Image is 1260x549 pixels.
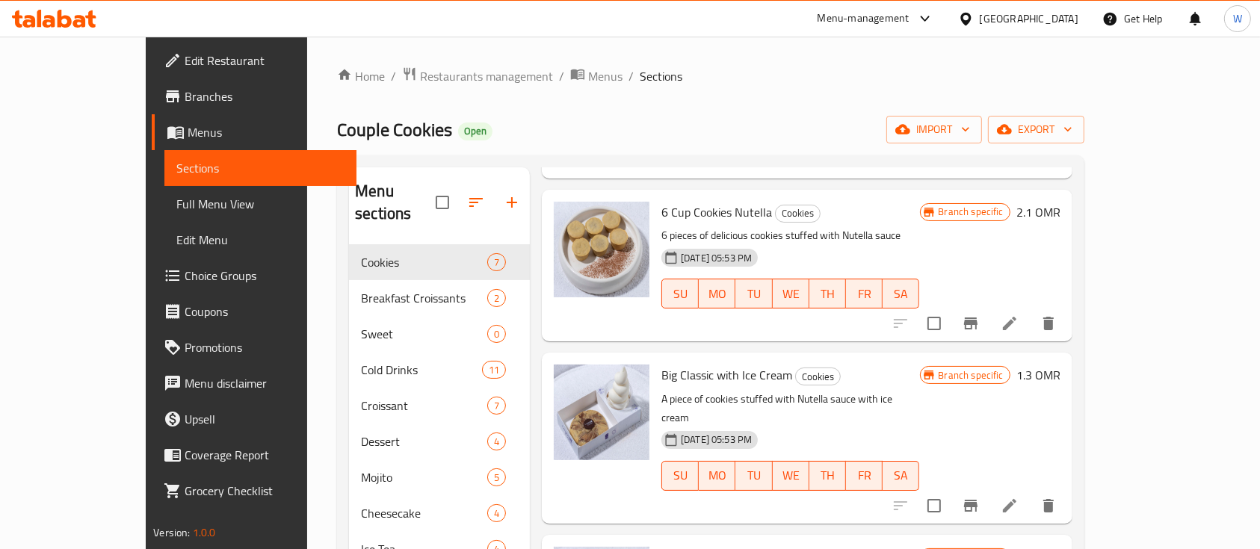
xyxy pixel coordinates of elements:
[488,327,505,341] span: 0
[152,43,356,78] a: Edit Restaurant
[705,465,729,486] span: MO
[773,279,809,308] button: WE
[809,461,846,491] button: TH
[349,244,530,280] div: Cookies7
[176,195,345,213] span: Full Menu View
[185,482,345,500] span: Grocery Checklist
[483,363,505,377] span: 11
[487,397,506,415] div: items
[1233,10,1242,27] span: W
[795,367,841,385] div: Cookies
[1001,314,1019,332] a: Edit menu item
[487,325,506,343] div: items
[337,67,385,85] a: Home
[588,67,623,85] span: Menus
[918,490,950,521] span: Select to update
[420,67,553,85] span: Restaurants management
[361,432,487,450] span: Dessert
[741,465,766,486] span: TU
[185,338,345,356] span: Promotions
[776,205,820,222] span: Cookies
[741,283,766,305] span: TU
[629,67,634,85] li: /
[185,410,345,428] span: Upsell
[361,289,487,307] span: Breakfast Croissants
[487,253,506,271] div: items
[361,504,487,522] span: Cheesecake
[735,461,772,491] button: TU
[152,473,356,509] a: Grocery Checklist
[152,258,356,294] a: Choice Groups
[980,10,1078,27] div: [GEOGRAPHIC_DATA]
[337,113,452,146] span: Couple Cookies
[361,397,487,415] div: Croissant
[176,231,345,249] span: Edit Menu
[735,279,772,308] button: TU
[152,437,356,473] a: Coverage Report
[185,52,345,69] span: Edit Restaurant
[349,280,530,316] div: Breakfast Croissants2
[152,114,356,150] a: Menus
[487,468,506,486] div: items
[488,291,505,305] span: 2
[361,361,482,379] span: Cold Drinks
[779,465,803,486] span: WE
[933,205,1010,219] span: Branch specific
[164,186,356,222] a: Full Menu View
[164,150,356,186] a: Sections
[675,251,758,265] span: [DATE] 05:53 PM
[953,488,989,524] button: Branch-specific-item
[355,180,436,225] h2: Menu sections
[488,471,505,485] span: 5
[361,325,487,343] span: Sweet
[185,446,345,464] span: Coverage Report
[918,308,950,339] span: Select to update
[152,365,356,401] a: Menu disclaimer
[559,67,564,85] li: /
[361,253,487,271] div: Cookies
[152,294,356,329] a: Coupons
[176,159,345,177] span: Sections
[188,123,345,141] span: Menus
[775,205,821,223] div: Cookies
[796,368,840,385] span: Cookies
[152,329,356,365] a: Promotions
[933,368,1010,382] span: Branch specific
[487,289,506,307] div: items
[427,187,458,218] span: Select all sections
[818,10,910,28] div: Menu-management
[488,255,505,270] span: 7
[349,424,530,459] div: Dessert4
[883,279,919,308] button: SA
[699,279,735,308] button: MO
[661,364,792,386] span: Big Classic with Ice Cream
[846,461,883,491] button: FR
[1016,365,1060,385] h6: 1.3 OMR
[570,66,623,86] a: Menus
[852,283,877,305] span: FR
[809,279,846,308] button: TH
[661,201,772,223] span: 6 Cup Cookies Nutella
[391,67,396,85] li: /
[705,283,729,305] span: MO
[482,361,506,379] div: items
[458,125,492,137] span: Open
[349,352,530,388] div: Cold Drinks11
[1031,305,1066,341] button: delete
[953,305,989,341] button: Branch-specific-item
[640,67,682,85] span: Sections
[661,279,699,308] button: SU
[494,184,530,220] button: Add section
[1031,488,1066,524] button: delete
[554,202,649,297] img: 6 Cup Cookies Nutella
[661,390,919,427] p: A piece of cookies stuffed with Nutella sauce with ice cream
[488,506,505,521] span: 4
[815,465,840,486] span: TH
[487,504,506,522] div: items
[402,66,553,86] a: Restaurants management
